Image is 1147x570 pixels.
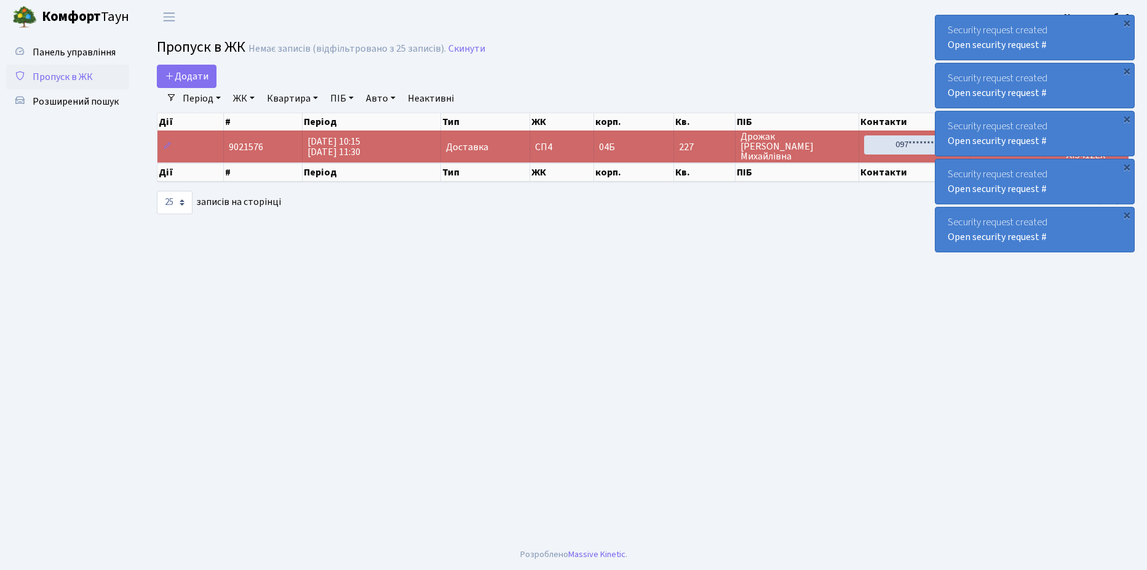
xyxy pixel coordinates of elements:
a: Open security request # [948,230,1047,244]
th: Кв. [674,163,735,182]
span: Дрожак [PERSON_NAME] Михайлівна [740,132,854,161]
label: записів на сторінці [157,191,281,214]
img: logo.png [12,5,37,30]
th: # [224,163,303,182]
a: Квартира [262,88,323,109]
th: Кв. [674,113,735,130]
a: Неактивні [403,88,459,109]
div: Security request created [935,207,1134,252]
th: ПІБ [736,113,860,130]
a: Open security request # [948,182,1047,196]
a: Додати [157,65,216,88]
a: Авто [361,88,400,109]
a: Open security request # [948,38,1047,52]
th: Контакти [859,113,970,130]
div: × [1121,209,1133,221]
div: × [1121,17,1133,29]
span: Додати [165,70,208,83]
th: Тип [441,163,530,182]
a: ЖК [228,88,260,109]
th: Період [303,163,441,182]
th: Дії [157,163,224,182]
div: Security request created [935,159,1134,204]
th: Період [303,113,441,130]
a: Скинути [448,43,485,55]
span: Таун [42,7,129,28]
a: Massive Kinetic [568,548,625,561]
div: Security request created [935,111,1134,156]
select: записів на сторінці [157,191,192,214]
th: Контакти [859,163,970,182]
th: Тип [441,113,530,130]
div: Немає записів (відфільтровано з 25 записів). [248,43,446,55]
div: × [1121,161,1133,173]
span: Розширений пошук [33,95,119,108]
th: ЖК [530,113,595,130]
span: Панель управління [33,46,116,59]
div: Розроблено . [520,548,627,561]
span: [DATE] 10:15 [DATE] 11:30 [308,135,360,159]
span: 227 [679,142,729,152]
span: Пропуск в ЖК [157,36,245,58]
span: Пропуск в ЖК [33,70,93,84]
a: Open security request # [948,134,1047,148]
span: 9021576 [229,140,263,154]
a: Розширений пошук [6,89,129,114]
th: корп. [594,113,674,130]
a: Період [178,88,226,109]
a: Консьєрж б. 4. [1064,10,1132,25]
b: Комфорт [42,7,101,26]
span: СП4 [535,142,589,152]
span: Доставка [446,142,488,152]
th: # [224,113,303,130]
a: Open security request # [948,86,1047,100]
button: Переключити навігацію [154,7,185,27]
b: Консьєрж б. 4. [1064,10,1132,24]
th: ПІБ [736,163,860,182]
th: корп. [594,163,674,182]
span: 04Б [599,140,615,154]
div: × [1121,65,1133,77]
a: ПІБ [325,88,359,109]
a: Панель управління [6,40,129,65]
th: Дії [157,113,224,130]
div: Security request created [935,63,1134,108]
a: Пропуск в ЖК [6,65,129,89]
div: Security request created [935,15,1134,60]
th: ЖК [530,163,595,182]
div: × [1121,113,1133,125]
